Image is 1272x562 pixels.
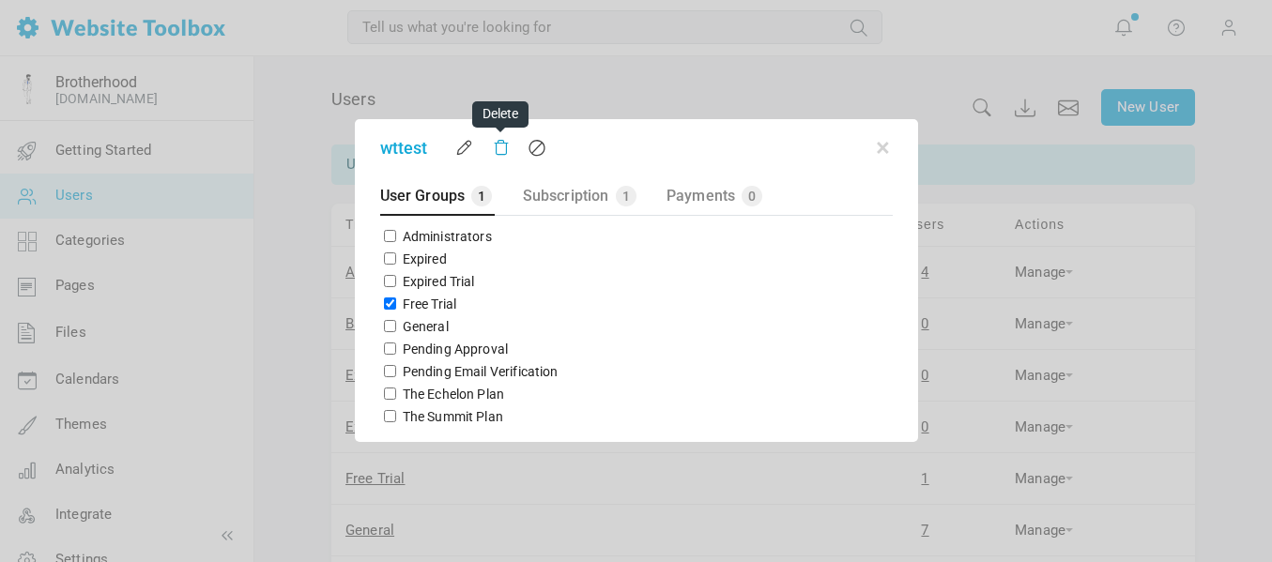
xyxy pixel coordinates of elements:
[622,189,630,204] span: 1
[403,407,503,426] label: The Summit Plan
[403,362,559,381] label: Pending Email Verification
[523,187,609,205] span: Subscription
[403,385,504,403] label: The Echelon Plan
[667,187,735,205] span: Payments
[403,317,449,336] label: General
[403,227,492,246] label: Administrators
[403,250,447,268] label: Expired
[478,189,485,204] span: 1
[472,101,529,128] div: Delete
[748,189,756,204] span: 0
[380,135,428,160] a: wttest
[403,295,457,313] label: Free Trial
[380,187,466,205] span: User Groups
[403,272,475,291] label: Expired Trial
[403,340,508,358] label: Pending Approval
